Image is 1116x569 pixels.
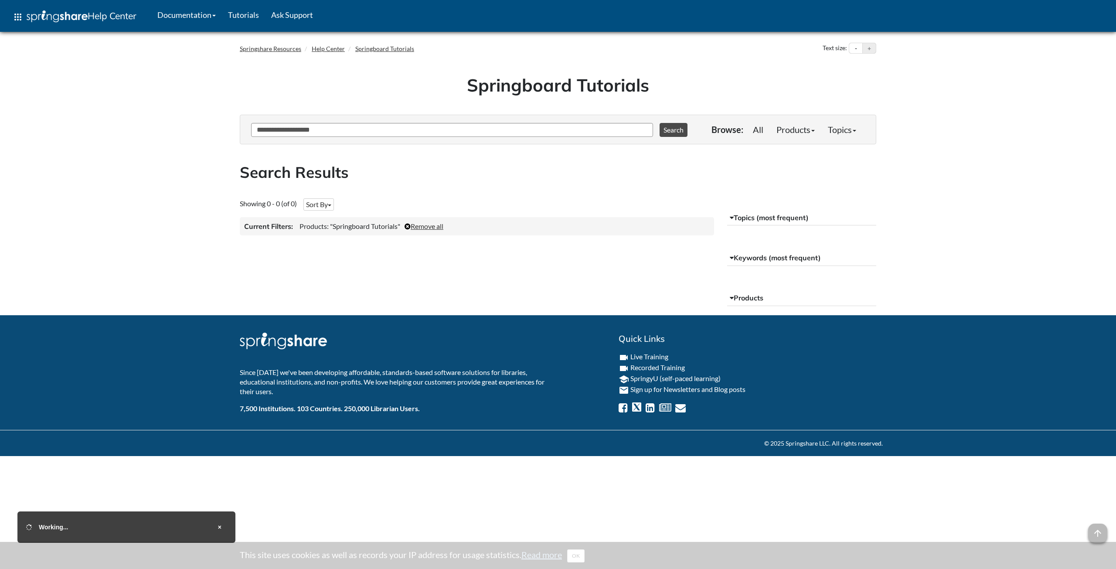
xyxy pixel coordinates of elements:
a: Tutorials [222,4,265,26]
i: email [619,385,629,395]
span: Working... [39,524,68,531]
a: Springboard Tutorials [355,45,414,52]
b: 7,500 Institutions. 103 Countries. 250,000 Librarian Users. [240,404,420,412]
span: Products: [299,222,329,230]
div: Text size: [821,43,849,54]
h2: Search Results [240,162,876,183]
a: Springshare Resources [240,45,301,52]
button: Close [213,520,227,534]
a: SpringyU (self-paced learning) [630,374,721,382]
button: Keywords (most frequent) [727,250,877,266]
a: apps Help Center [7,4,143,30]
a: Ask Support [265,4,319,26]
a: Products [770,121,821,138]
a: Sign up for Newsletters and Blog posts [630,385,745,393]
a: All [746,121,770,138]
a: Recorded Training [630,363,685,371]
h3: Current Filters [244,221,293,231]
a: Live Training [630,352,668,361]
a: Topics [821,121,863,138]
a: arrow_upward [1088,525,1107,535]
span: Showing 0 - 0 (of 0) [240,199,297,208]
img: Springshare [27,10,88,22]
h1: Springboard Tutorials [246,73,870,97]
button: Topics (most frequent) [727,210,877,226]
span: apps [13,12,23,22]
button: Increase text size [863,43,876,54]
span: arrow_upward [1088,524,1107,543]
p: Browse: [711,123,743,136]
span: Help Center [88,10,136,21]
i: videocam [619,363,629,374]
a: Help Center [312,45,345,52]
a: Remove all [405,222,443,230]
div: © 2025 Springshare LLC. All rights reserved. [233,439,883,448]
button: Sort By [303,198,334,211]
i: videocam [619,352,629,363]
p: Since [DATE] we've been developing affordable, standards-based software solutions for libraries, ... [240,368,551,397]
div: This site uses cookies as well as records your IP address for usage statistics. [231,549,885,562]
button: Close [567,549,585,562]
i: school [619,374,629,385]
a: Read more [521,549,562,560]
button: Search [660,123,687,137]
button: Products [727,290,877,306]
img: Springshare [240,333,327,349]
h2: Quick Links [619,333,876,345]
button: Decrease text size [849,43,862,54]
a: Documentation [151,4,222,26]
span: "Springboard Tutorials" [330,222,400,230]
